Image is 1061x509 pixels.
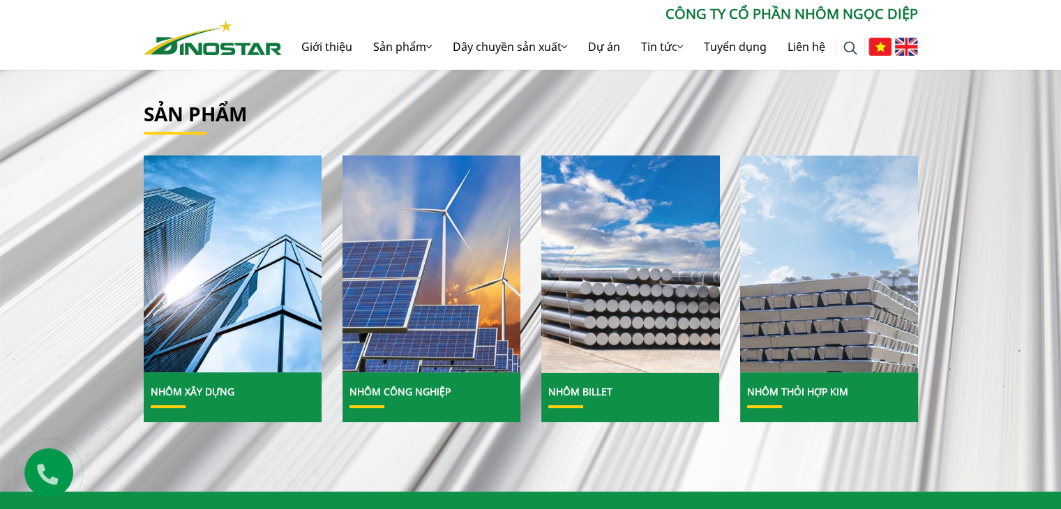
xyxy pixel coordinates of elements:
a: Tuyển dụng [693,24,777,69]
a: Nhôm Dinostar [144,17,282,54]
a: Nhôm Billet [548,385,612,398]
img: Nhôm Xây dựng [143,155,321,372]
a: Giới thiệu [291,24,363,69]
a: Nhôm Công nghiệp [349,385,451,398]
img: Nhôm Thỏi hợp kim [739,155,917,372]
img: Nhôm Billet [535,148,725,381]
a: Nhôm Thỏi hợp kim [747,385,848,398]
a: Dây chuyền sản xuất [442,24,578,69]
a: Dự án [578,24,631,69]
a: Nhôm Thỏi hợp kim [740,155,918,373]
p: CÔNG TY CỔ PHẦN NHÔM NGỌC DIỆP [282,3,918,24]
a: Tin tức [631,24,693,69]
a: Sản phẩm [363,24,442,69]
a: Liên hệ [777,24,836,69]
img: Tiếng Việt [868,38,891,56]
img: Nhôm Dinostar [144,20,282,55]
img: search [843,41,857,55]
a: Nhôm Billet [541,155,719,373]
a: Nhôm Công nghiệp [343,155,520,373]
img: Nhôm Công nghiệp [342,155,520,372]
a: Sản phẩm [144,100,247,127]
img: English [895,38,918,56]
a: Nhôm Xây dựng [151,385,234,398]
a: Nhôm Xây dựng [144,155,322,373]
